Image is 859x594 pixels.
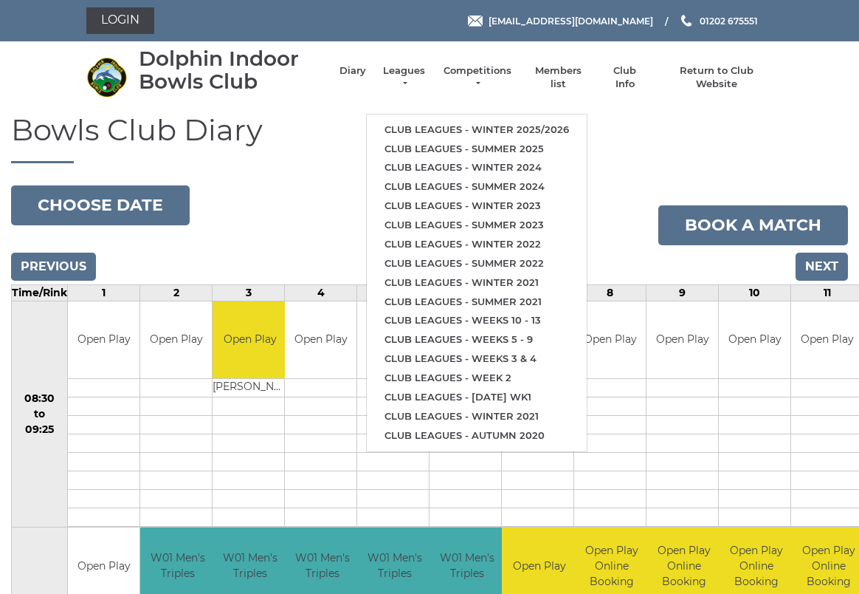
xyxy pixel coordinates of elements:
a: Club leagues - Summer 2021 [367,293,587,312]
td: 5 [357,284,429,301]
td: 8 [574,284,646,301]
div: Dolphin Indoor Bowls Club [139,47,325,93]
td: 2 [140,284,213,301]
td: Open Play [68,301,139,379]
a: Club leagues - Autumn 2020 [367,426,587,445]
a: Club Info [604,64,646,91]
h1: Bowls Club Diary [11,114,848,163]
a: Club leagues - Weeks 3 & 4 [367,349,587,369]
a: Club leagues - Summer 2024 [367,177,587,197]
td: 10 [719,284,791,301]
a: Club leagues - Summer 2025 [367,140,587,159]
a: Leagues [381,64,427,91]
a: Club leagues - Summer 2022 [367,254,587,273]
td: Time/Rink [12,284,68,301]
a: Club leagues - Weeks 5 - 9 [367,330,587,349]
a: Diary [339,64,366,78]
a: Club leagues - Winter 2021 [367,273,587,293]
a: Club leagues - Week 2 [367,369,587,388]
a: Email [EMAIL_ADDRESS][DOMAIN_NAME] [468,14,653,28]
a: Phone us 01202 675551 [679,14,758,28]
img: Email [468,16,483,27]
a: Club leagues - [DATE] wk1 [367,388,587,407]
td: 08:30 to 09:25 [12,301,68,528]
a: Return to Club Website [661,64,773,91]
button: Choose date [11,185,190,225]
td: 4 [285,284,357,301]
input: Previous [11,253,96,281]
span: 01202 675551 [700,15,758,26]
td: 3 [213,284,285,301]
td: Open Play [719,301,790,379]
a: Club leagues - Winter 2022 [367,235,587,254]
a: Members list [527,64,588,91]
td: [PERSON_NAME] [213,379,287,397]
a: Club leagues - Summer 2023 [367,216,587,235]
a: Club leagues - Winter 2021 [367,407,587,426]
a: Club leagues - Winter 2025/2026 [367,120,587,140]
td: Open Play [357,301,429,379]
img: Dolphin Indoor Bowls Club [86,57,127,98]
td: 9 [646,284,719,301]
span: [EMAIL_ADDRESS][DOMAIN_NAME] [489,15,653,26]
a: Club leagues - Weeks 10 - 13 [367,311,587,330]
a: Club leagues - Winter 2024 [367,158,587,177]
a: Competitions [442,64,513,91]
a: Book a match [658,205,848,245]
td: Open Play [646,301,718,379]
td: 1 [68,284,140,301]
td: Open Play [574,301,646,379]
td: Open Play [213,301,287,379]
input: Next [796,253,848,281]
td: Open Play [140,301,212,379]
td: Open Play [285,301,356,379]
img: Phone us [681,15,691,27]
a: Club leagues - Winter 2023 [367,197,587,216]
a: Login [86,7,154,34]
ul: Leagues [366,114,587,452]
